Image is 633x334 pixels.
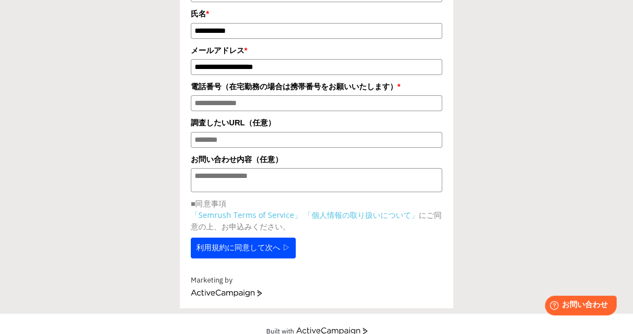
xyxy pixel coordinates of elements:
[191,210,302,220] a: 「Semrush Terms of Service」
[191,275,442,286] div: Marketing by
[191,117,442,129] label: 調査したいURL（任意）
[191,8,442,20] label: 氏名
[191,80,442,93] label: 電話番号（在宅勤務の場合は携帯番号をお願いいたします）
[191,198,442,209] p: ■同意事項
[191,44,442,56] label: メールアドレス
[191,153,442,165] label: お問い合わせ内容（任意）
[536,291,621,322] iframe: Help widget launcher
[191,209,442,232] p: にご同意の上、お申込みください。
[304,210,419,220] a: 「個人情報の取り扱いについて」
[191,238,296,258] button: 利用規約に同意して次へ ▷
